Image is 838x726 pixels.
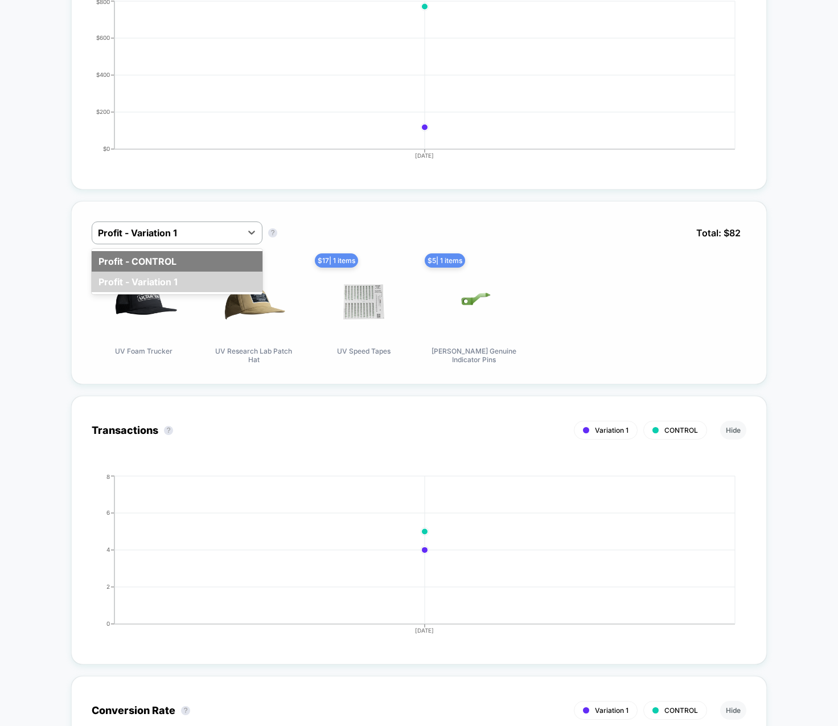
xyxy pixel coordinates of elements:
[425,253,465,268] span: $ 5 | 1 items
[80,473,735,644] div: TRANSACTIONS
[720,701,746,720] button: Hide
[214,261,294,341] img: UV Research Lab Patch Hat
[106,546,110,553] tspan: 4
[720,421,746,440] button: Hide
[595,706,628,715] span: Variation 1
[96,108,110,115] tspan: $200
[96,71,110,78] tspan: $400
[432,347,517,364] span: [PERSON_NAME] Genuine Indicator Pins
[106,509,110,516] tspan: 6
[106,620,110,627] tspan: 0
[92,272,262,292] div: Profit - Variation 1
[96,34,110,41] tspan: $600
[315,253,358,268] span: $ 17 | 1 items
[115,347,172,355] span: UV Foam Trucker
[416,152,434,159] tspan: [DATE]
[434,261,514,341] img: Mathews Genuine Indicator Pins
[664,426,698,434] span: CONTROL
[416,627,434,634] tspan: [DATE]
[324,261,404,341] img: UV Speed Tapes
[691,222,746,244] span: Total: $ 82
[92,251,262,272] div: Profit - CONTROL
[104,261,184,341] img: UV Foam Trucker
[595,426,628,434] span: Variation 1
[106,583,110,590] tspan: 2
[337,347,391,355] span: UV Speed Tapes
[268,228,277,237] button: ?
[106,473,110,479] tspan: 8
[181,706,190,715] button: ?
[211,347,297,364] span: UV Research Lab Patch Hat
[164,426,173,435] button: ?
[664,706,698,715] span: CONTROL
[103,145,110,152] tspan: $0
